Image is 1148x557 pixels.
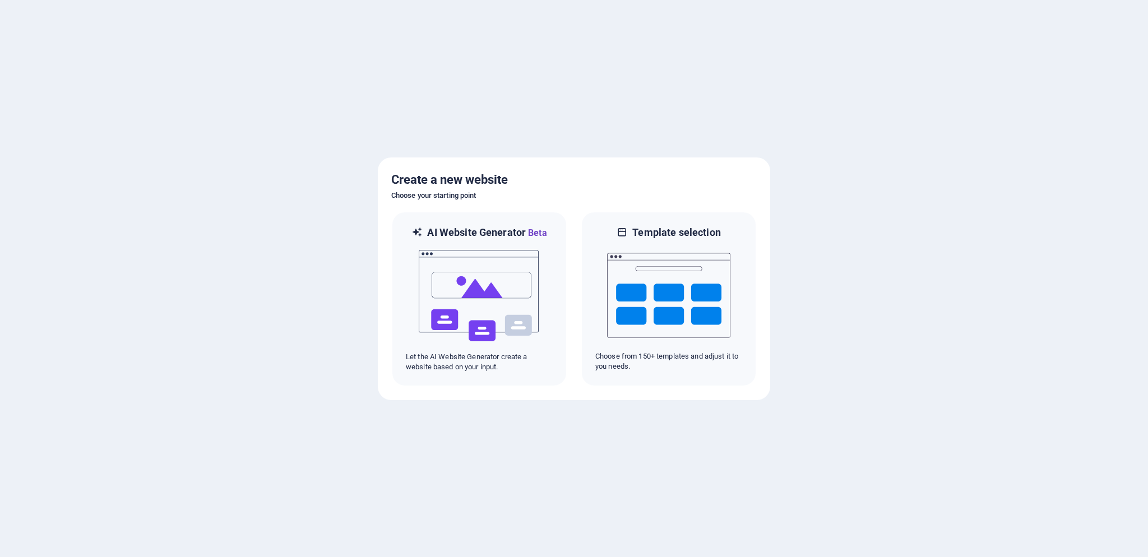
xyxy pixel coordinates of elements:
h6: AI Website Generator [427,226,547,240]
p: Let the AI Website Generator create a website based on your input. [406,352,553,372]
h6: Choose your starting point [391,189,757,202]
div: Template selectionChoose from 150+ templates and adjust it to you needs. [581,211,757,387]
h6: Template selection [632,226,720,239]
img: ai [418,240,541,352]
h5: Create a new website [391,171,757,189]
span: Beta [526,228,547,238]
div: AI Website GeneratorBetaaiLet the AI Website Generator create a website based on your input. [391,211,567,387]
p: Choose from 150+ templates and adjust it to you needs. [595,351,742,372]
